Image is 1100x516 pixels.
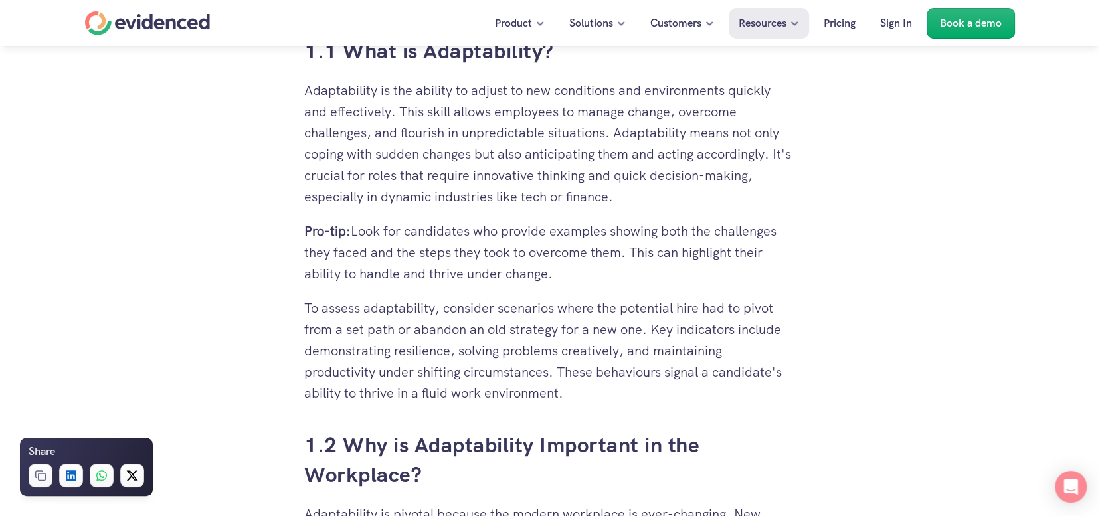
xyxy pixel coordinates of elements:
[304,220,796,284] p: Look for candidates who provide examples showing both the challenges they faced and the steps the...
[870,8,922,39] a: Sign In
[1055,471,1087,503] div: Open Intercom Messenger
[739,15,786,32] p: Resources
[940,15,1002,32] p: Book a demo
[304,222,351,240] strong: Pro-tip:
[304,298,796,404] p: To assess adaptability, consider scenarios where the potential hire had to pivot from a set path ...
[927,8,1015,39] a: Book a demo
[569,15,613,32] p: Solutions
[29,443,55,460] h6: Share
[304,430,796,490] h3: 1.2 Why is Adaptability Important in the Workplace?
[880,15,912,32] p: Sign In
[650,15,701,32] p: Customers
[814,8,866,39] a: Pricing
[824,15,856,32] p: Pricing
[495,15,532,32] p: Product
[304,80,796,207] p: Adaptability is the ability to adjust to new conditions and environments quickly and effectively....
[85,11,210,35] a: Home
